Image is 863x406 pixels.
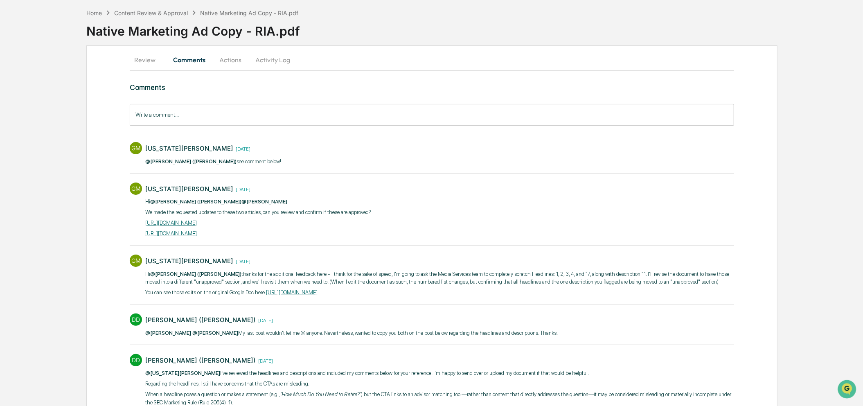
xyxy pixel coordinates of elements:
[145,144,233,152] div: [US_STATE][PERSON_NAME]
[145,329,558,337] p: My last post wouldn't let me @ anyone. Nevertheless, wanted to copy you both on the post below re...
[280,391,361,397] em: "How Much Do You Need to Retire?"
[130,142,142,154] div: GM
[8,63,23,78] img: 1746055101610-c473b297-6a78-478c-a979-82029cc54cd1
[8,18,149,31] p: How can we help?
[233,257,250,264] time: Thursday, May 22, 2025 at 10:07:33 PM EDT
[130,183,142,195] div: GM
[68,146,101,154] span: Attestations
[145,257,233,265] div: [US_STATE][PERSON_NAME]
[130,314,142,326] div: DD
[145,270,734,286] p: Hi thanks for the additional feedback here - I think for the sake of speed, I'm going to ask the ...
[150,271,241,277] span: @[PERSON_NAME] ([PERSON_NAME])
[37,63,134,71] div: Start new chat
[127,90,149,99] button: See all
[167,50,212,70] button: Comments
[145,369,734,377] p: ​ I’ve reviewed the headlines and descriptions and included my comments below for your reference....
[145,316,256,324] div: [PERSON_NAME] ([PERSON_NAME])
[145,220,197,226] a: [URL][DOMAIN_NAME]
[256,316,273,323] time: Thursday, May 22, 2025 at 5:58:53 PM EDT
[16,161,52,169] span: Data Lookup
[233,185,250,192] time: Thursday, July 17, 2025 at 4:23:00 PM EDT
[56,142,105,157] a: 🗄️Attestations
[145,158,237,165] span: @[PERSON_NAME] ([PERSON_NAME])
[249,50,297,70] button: Activity Log
[130,83,734,92] h3: Comments
[212,50,249,70] button: Actions
[233,145,250,152] time: Thursday, September 4, 2025 at 2:55:23 PM EDT
[200,9,298,16] div: Native Marketing Ad Copy - RIA.pdf
[139,65,149,75] button: Start new chat
[130,50,167,70] button: Review
[16,146,53,154] span: Preclearance
[8,91,55,98] div: Past conversations
[81,181,99,187] span: Pylon
[130,255,142,267] div: GM
[145,370,220,376] span: @[US_STATE][PERSON_NAME]
[68,112,71,118] span: •
[150,198,241,205] span: @[PERSON_NAME] ([PERSON_NAME])
[145,380,734,388] p: Regarding the headlines, I still have concerns that the CTAs are misleading.
[5,142,56,157] a: 🖐️Preclearance
[145,158,281,166] p: ​ see comment below!
[8,147,15,153] div: 🖐️
[192,330,238,336] span: @[PERSON_NAME]
[8,162,15,169] div: 🔎
[86,17,863,38] div: Native Marketing Ad Copy - RIA.pdf
[145,289,734,297] p: You can see those edits on the original Google Doc here:
[145,198,371,206] p: Hi ​
[145,230,197,237] a: [URL][DOMAIN_NAME]
[114,9,188,16] div: Content Review & Approval
[145,330,191,336] span: @[PERSON_NAME]
[59,147,66,153] div: 🗄️
[16,112,23,119] img: 1746055101610-c473b297-6a78-478c-a979-82029cc54cd1
[145,208,371,217] p: We made the requested updates to these two articles, can you review and confirm if these are appr...
[256,357,273,364] time: Thursday, May 22, 2025 at 5:57:44 PM EDT
[58,181,99,187] a: Powered byPylon
[145,185,233,193] div: [US_STATE][PERSON_NAME]
[8,104,21,117] img: Jack Rasmussen
[241,198,287,205] span: @[PERSON_NAME]
[130,354,142,366] div: DD
[266,289,318,295] a: [URL][DOMAIN_NAME]
[5,158,55,173] a: 🔎Data Lookup
[25,112,66,118] span: [PERSON_NAME]
[837,379,859,401] iframe: Open customer support
[145,356,256,364] div: [PERSON_NAME] ([PERSON_NAME])
[86,9,102,16] div: Home
[17,63,32,78] img: 8933085812038_c878075ebb4cc5468115_72.jpg
[130,50,734,70] div: secondary tabs example
[37,71,113,78] div: We're available if you need us!
[72,112,89,118] span: [DATE]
